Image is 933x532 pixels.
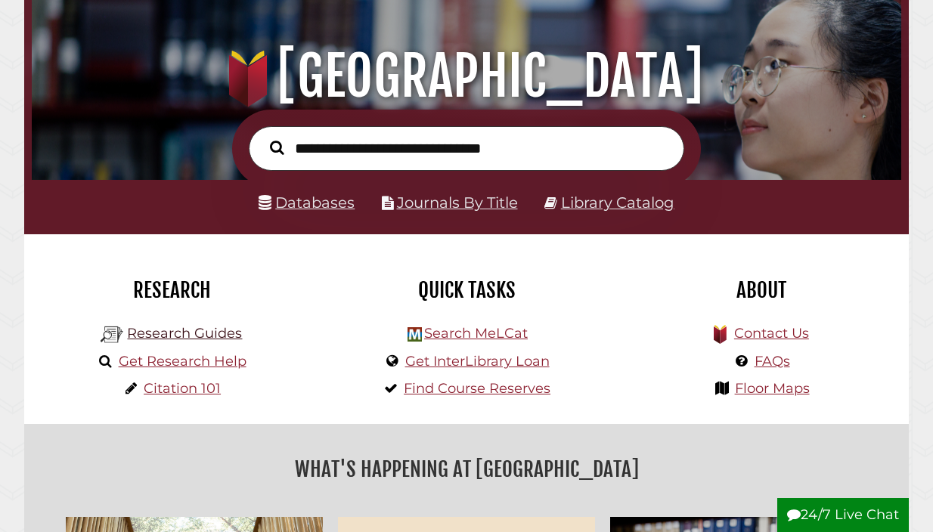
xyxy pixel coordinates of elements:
a: Search MeLCat [424,325,528,342]
a: Citation 101 [144,380,221,397]
a: Get Research Help [119,353,246,370]
img: Hekman Library Logo [101,323,123,346]
i: Search [270,141,284,156]
a: Find Course Reserves [404,380,550,397]
h2: Quick Tasks [330,277,603,303]
h1: [GEOGRAPHIC_DATA] [46,43,888,110]
a: Databases [259,193,355,212]
a: Contact Us [734,325,809,342]
a: FAQs [755,353,790,370]
h2: About [625,277,897,303]
h2: What's Happening at [GEOGRAPHIC_DATA] [36,452,897,487]
a: Floor Maps [735,380,810,397]
a: Library Catalog [561,193,674,212]
img: Hekman Library Logo [408,327,422,342]
button: Search [262,137,291,158]
a: Get InterLibrary Loan [405,353,550,370]
h2: Research [36,277,308,303]
a: Journals By Title [397,193,518,212]
a: Research Guides [127,325,242,342]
